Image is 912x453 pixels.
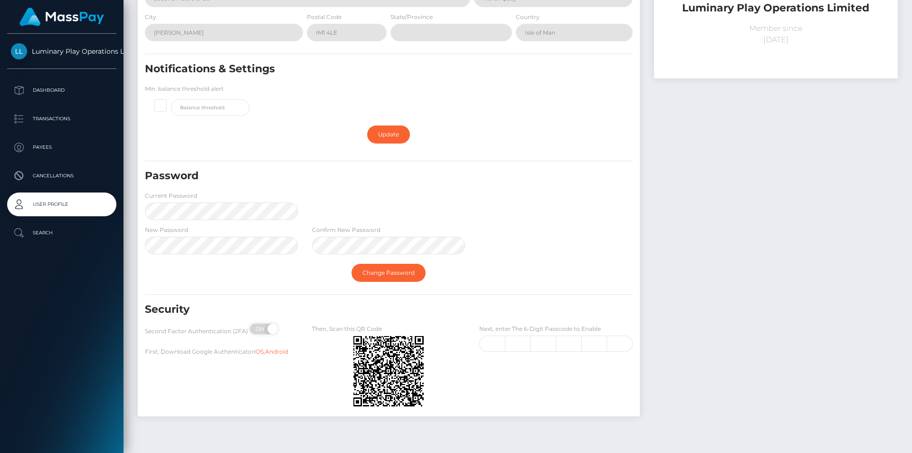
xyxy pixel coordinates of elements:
[145,62,554,77] h5: Notifications & Settings
[661,23,891,46] p: Member since [DATE]
[516,13,540,21] label: Country
[7,107,116,131] a: Transactions
[254,348,264,355] a: iOS
[351,264,426,282] a: Change Password
[11,112,113,126] p: Transactions
[390,13,433,21] label: State/Province
[7,78,116,102] a: Dashboard
[661,1,891,16] h5: Luminary Play Operations Limited
[7,164,116,188] a: Cancellations
[11,83,113,97] p: Dashboard
[7,135,116,159] a: Payees
[312,325,382,333] label: Then, Scan this QR Code
[249,324,273,334] span: ON
[7,47,116,56] span: Luminary Play Operations Limited
[479,325,601,333] label: Next, enter The 6-Digit Passcode to Enable
[11,43,27,59] img: Luminary Play Operations Limited
[145,169,554,183] h5: Password
[145,85,224,93] label: Min. balance threshold alert
[11,226,113,240] p: Search
[7,193,116,216] a: User Profile
[145,347,288,356] label: First, Download Google Authenticator ,
[307,13,342,21] label: Postal Code
[312,226,380,234] label: Confirm New Password
[7,221,116,245] a: Search
[145,226,188,234] label: New Password
[11,140,113,154] p: Payees
[11,197,113,212] p: User Profile
[145,13,156,21] label: City
[145,327,248,336] label: Second Factor Authentication (2FA)
[367,125,410,144] a: Update
[145,192,197,200] label: Current Password
[19,8,104,26] img: MassPay Logo
[265,348,288,355] a: Android
[145,302,554,317] h5: Security
[11,169,113,183] p: Cancellations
